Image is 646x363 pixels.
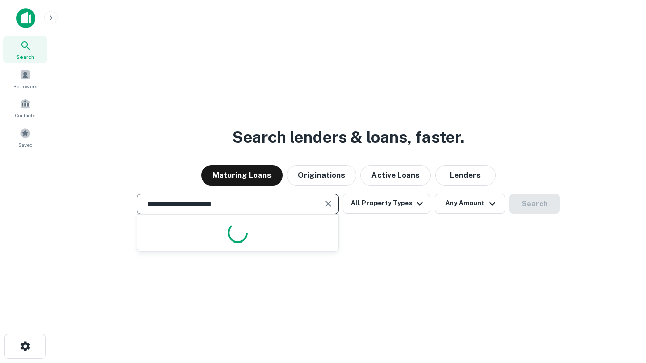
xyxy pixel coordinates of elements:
[232,125,464,149] h3: Search lenders & loans, faster.
[18,141,33,149] span: Saved
[16,8,35,28] img: capitalize-icon.png
[3,124,47,151] a: Saved
[343,194,430,214] button: All Property Types
[287,165,356,186] button: Originations
[13,82,37,90] span: Borrowers
[3,65,47,92] a: Borrowers
[16,53,34,61] span: Search
[596,282,646,331] iframe: Chat Widget
[360,165,431,186] button: Active Loans
[435,194,505,214] button: Any Amount
[15,111,35,119] span: Contacts
[3,94,47,122] a: Contacts
[201,165,283,186] button: Maturing Loans
[3,36,47,63] a: Search
[435,165,496,186] button: Lenders
[321,197,335,211] button: Clear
